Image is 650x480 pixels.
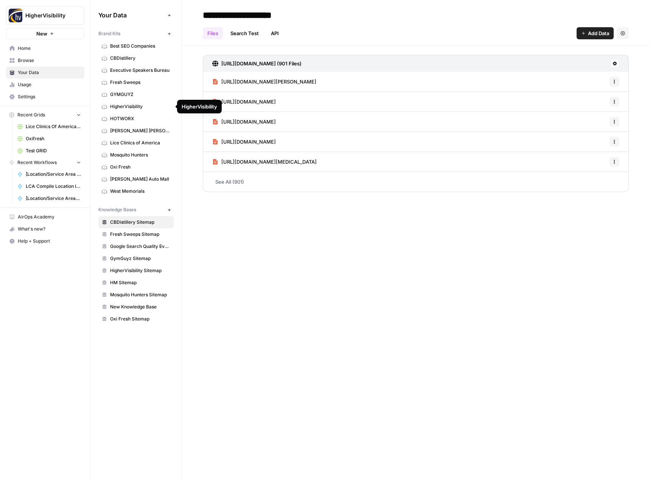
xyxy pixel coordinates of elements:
span: AirOps Academy [18,214,81,220]
button: Help + Support [6,235,84,247]
a: Fresh Sweeps [98,76,174,88]
span: Your Data [18,69,81,76]
span: Your Data [98,11,165,20]
a: CBDistillery [98,52,174,64]
a: [URL][DOMAIN_NAME] [212,112,276,132]
span: New [36,30,47,37]
a: Usage [6,79,84,91]
a: Best SEO Companies [98,40,174,52]
span: Mosquito Hunters Sitemap [110,291,170,298]
span: Settings [18,93,81,100]
span: GymGuyz Sitemap [110,255,170,262]
a: [Location/Service Area Page] Content Brief to Service Page [14,168,84,180]
a: West Memorials [98,185,174,197]
a: LCA Compile Location Information [14,180,84,192]
span: Lice Clinics of America [110,139,170,146]
a: [Location/Service Area] Keyword to Content Brief [14,192,84,204]
span: Recent Grids [17,111,45,118]
a: Lice Clinics of America [98,137,174,149]
span: GYMGUYZ [110,91,170,98]
span: Home [18,45,81,52]
a: Browse [6,54,84,67]
span: Oxi Fresh [110,164,170,170]
a: HigherVisibility Sitemap [98,265,174,277]
span: Lice Clinics Of America Location Pages [26,123,81,130]
span: Test GRID [26,147,81,154]
span: Help + Support [18,238,81,245]
span: Usage [18,81,81,88]
span: Knowledge Bases [98,206,136,213]
a: Mosquito Hunters Sitemap [98,289,174,301]
span: Recent Workflows [17,159,57,166]
span: West Memorials [110,188,170,195]
a: Oxi Fresh Sitemap [98,313,174,325]
h3: [URL][DOMAIN_NAME] (901 Files) [221,60,302,67]
span: Google Search Quality Evaluator Guidelines [110,243,170,250]
a: [URL][DOMAIN_NAME][PERSON_NAME] [212,72,316,91]
a: [URL][DOMAIN_NAME][MEDICAL_DATA] [212,152,317,172]
button: What's new? [6,223,84,235]
button: Add Data [577,27,614,39]
span: Browse [18,57,81,64]
button: Recent Grids [6,109,84,121]
a: Executive Speakers Bureau [98,64,174,76]
a: CBDistillery Sitemap [98,216,174,228]
a: Files [203,27,223,39]
a: Oxifresh [14,133,84,145]
div: HigherVisibility [182,103,217,110]
a: [PERSON_NAME] [PERSON_NAME] [98,125,174,137]
span: [URL][DOMAIN_NAME] [221,118,276,125]
span: Add Data [588,29,609,37]
a: HOTWORX [98,113,174,125]
span: CBDistillery Sitemap [110,219,170,226]
span: Oxifresh [26,135,81,142]
a: Lice Clinics Of America Location Pages [14,121,84,133]
a: Test GRID [14,145,84,157]
a: HM Sitemap [98,277,174,289]
span: Executive Speakers Bureau [110,67,170,74]
span: [URL][DOMAIN_NAME][MEDICAL_DATA] [221,158,317,166]
span: Best SEO Companies [110,43,170,50]
a: [URL][DOMAIN_NAME] (901 Files) [212,55,302,72]
a: [URL][DOMAIN_NAME] [212,92,276,111]
span: [URL][DOMAIN_NAME] [221,98,276,105]
img: HigherVisibility Logo [9,9,22,22]
a: Search Test [226,27,263,39]
span: CBDistillery [110,55,170,62]
a: Your Data [6,67,84,79]
span: New Knowledge Base [110,303,170,310]
span: Brand Kits [98,30,120,37]
a: AirOps Academy [6,211,84,223]
span: [Location/Service Area] Keyword to Content Brief [26,195,81,202]
span: [URL][DOMAIN_NAME][PERSON_NAME] [221,78,316,85]
span: Fresh Sweeps Sitemap [110,231,170,238]
a: GYMGUYZ [98,88,174,101]
a: Fresh Sweeps Sitemap [98,228,174,240]
button: Workspace: HigherVisibility [6,6,84,25]
span: [Location/Service Area Page] Content Brief to Service Page [26,171,81,178]
a: Google Search Quality Evaluator Guidelines [98,240,174,252]
span: Fresh Sweeps [110,79,170,86]
span: LCA Compile Location Information [26,183,81,190]
a: New Knowledge Base [98,301,174,313]
a: See All (901) [203,172,629,192]
span: Mosquito Hunters [110,152,170,158]
a: HigherVisibility [98,101,174,113]
a: GymGuyz Sitemap [98,252,174,265]
button: Recent Workflows [6,157,84,168]
span: HigherVisibility [25,12,71,19]
button: New [6,28,84,39]
span: Oxi Fresh Sitemap [110,316,170,322]
div: What's new? [6,223,84,235]
span: [PERSON_NAME] Auto Mall [110,176,170,183]
a: Mosquito Hunters [98,149,174,161]
a: Settings [6,91,84,103]
span: [URL][DOMAIN_NAME] [221,138,276,146]
a: Oxi Fresh [98,161,174,173]
a: Home [6,42,84,54]
span: HM Sitemap [110,279,170,286]
a: [PERSON_NAME] Auto Mall [98,173,174,185]
span: HigherVisibility Sitemap [110,267,170,274]
span: HigherVisibility [110,103,170,110]
span: HOTWORX [110,115,170,122]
